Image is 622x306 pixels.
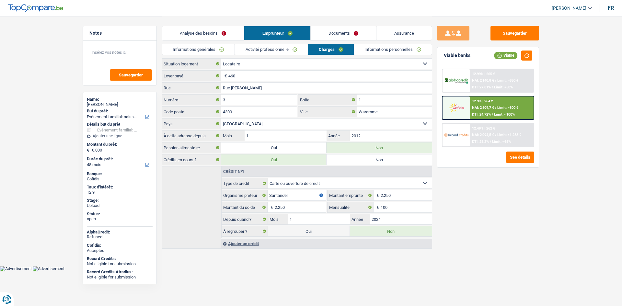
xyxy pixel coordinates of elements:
div: 12.9% | 264 € [472,99,493,103]
label: Non [327,154,432,165]
button: Sauvegarder [110,69,152,81]
span: / [495,106,496,110]
label: Montant du prêt: [87,142,151,147]
a: Informations personnelles [354,44,432,55]
span: Limit: >1.283 € [497,133,521,137]
span: € [374,190,381,200]
div: 12.99% | 265 € [472,72,495,76]
span: Sauvegarder [119,73,143,77]
span: NAI: 2 140,8 € [472,78,494,83]
div: Viable banks [444,53,470,58]
a: Analyse des besoins [162,26,244,40]
span: / [495,133,496,137]
label: Type de crédit [222,178,268,188]
label: But du prêt: [87,108,151,114]
input: MM [245,130,327,141]
span: Limit: <100% [494,112,515,117]
span: Limit: >800 € [497,106,518,110]
label: Pays [162,119,221,129]
label: Numéro [162,95,221,105]
label: À cette adresse depuis [162,130,221,141]
label: Ville [298,107,357,117]
label: Mois [268,214,288,224]
span: Limit: <65% [492,140,511,144]
label: Situation logement [162,59,221,69]
div: fr [608,5,614,11]
input: MM [288,214,350,224]
label: Rue [162,83,221,93]
span: DTI: 24.72% [472,112,491,117]
h5: Notes [89,30,150,36]
span: Limit: >850 € [497,78,518,83]
label: Organisme prêteur [222,190,268,200]
span: Limit: <50% [494,85,513,89]
div: Viable [494,52,517,59]
div: Not eligible for submission [87,261,153,266]
img: Advertisement [33,266,64,271]
div: Refused [87,234,153,240]
label: Non [350,226,432,236]
a: Activité professionnelle [235,44,308,55]
div: AlphaCredit: [87,230,153,235]
label: Code postal [162,107,221,117]
div: Ajouter une ligne [87,134,153,138]
label: Non [327,142,432,153]
span: NAI: 2 509,7 € [472,106,494,110]
a: [PERSON_NAME] [547,3,592,14]
div: Cofidis: [87,243,153,248]
div: Name: [87,97,153,102]
label: Année [327,130,350,141]
div: Record Credits Atradius: [87,269,153,275]
button: See details [506,152,534,163]
div: Crédit nº1 [222,170,246,174]
label: Oui [221,154,327,165]
span: / [490,140,491,144]
div: Stage: [87,198,153,203]
a: Documents [311,26,376,40]
span: € [221,71,228,81]
label: Crédits en cours ? [162,154,221,165]
input: AAAA [370,214,432,224]
div: Status: [87,211,153,217]
div: open [87,216,153,221]
a: Assurance [376,26,432,40]
a: Emprunteur [244,26,310,40]
span: DTI: 27.81% [472,85,491,89]
span: € [374,202,381,212]
div: [PERSON_NAME] [87,102,153,107]
div: 12.9 [87,190,153,195]
div: Accepted [87,248,153,253]
a: Informations générales [162,44,235,55]
img: Cofidis [444,102,468,114]
label: Année [350,214,370,224]
a: Charges [308,44,354,55]
label: Depuis quand ? [222,214,268,224]
div: Banque: [87,171,153,176]
button: Sauvegarder [490,26,539,40]
label: Oui [268,226,350,236]
span: NAI: 2 094,5 € [472,133,494,137]
label: Montant du solde [222,202,268,212]
div: Ajouter un crédit [221,239,432,248]
div: Record Credits: [87,256,153,261]
span: [PERSON_NAME] [552,6,586,11]
label: Boite [298,95,357,105]
label: Montant emprunté [328,190,374,200]
div: Taux d'intérêt: [87,185,153,190]
div: Cofidis [87,176,153,182]
span: € [268,202,275,212]
label: À regrouper ? [222,226,268,236]
span: € [87,148,89,153]
div: Détails but du prêt [87,122,153,127]
img: TopCompare Logo [8,4,63,12]
label: Mois [221,130,244,141]
div: Not eligible for submission [87,275,153,280]
label: Mensualité [328,202,374,212]
label: Loyer payé [162,71,221,81]
span: DTI: 28.2% [472,140,489,144]
label: Durée du prêt: [87,156,151,162]
img: AlphaCredit [444,77,468,85]
img: Record Credits [444,129,468,141]
label: Oui [221,142,327,153]
input: AAAA [350,130,432,141]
